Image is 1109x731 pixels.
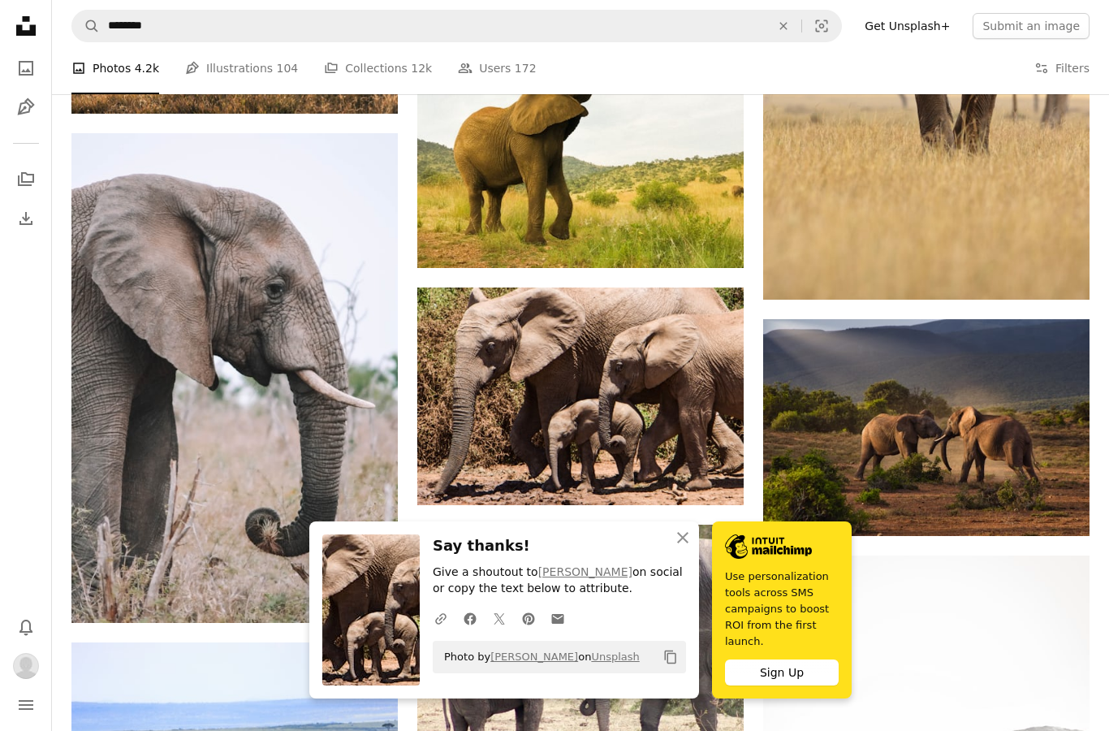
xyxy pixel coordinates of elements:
[10,650,42,682] button: Profile
[433,564,686,597] p: Give a shoutout to on social or copy the text below to attribute.
[515,59,537,77] span: 172
[657,643,684,671] button: Copy to clipboard
[855,13,960,39] a: Get Unsplash+
[10,689,42,721] button: Menu
[538,565,632,578] a: [PERSON_NAME]
[71,10,842,42] form: Find visuals sitewide
[436,644,640,670] span: Photo by on
[485,602,514,634] a: Share on Twitter
[514,602,543,634] a: Share on Pinterest
[72,11,100,41] button: Search Unsplash
[71,370,398,385] a: a large elephant standing in a dry grass field
[766,11,801,41] button: Clear
[433,534,686,558] h3: Say thanks!
[10,163,42,196] a: Collections
[712,521,852,699] a: Use personalization tools across SMS campaigns to boost ROI from the first launch.Sign Up
[417,388,744,403] a: group of elephants
[71,133,398,623] img: a large elephant standing in a dry grass field
[1034,42,1090,94] button: Filters
[763,420,1090,435] a: brown elephant on brown field during daytime
[324,42,432,94] a: Collections 12k
[455,602,485,634] a: Share on Facebook
[802,11,841,41] button: Visual search
[763,319,1090,536] img: brown elephant on brown field during daytime
[725,569,839,650] span: Use personalization tools across SMS campaigns to boost ROI from the first launch.
[417,288,744,505] img: group of elephants
[973,13,1090,39] button: Submit an image
[10,202,42,235] a: Download History
[591,651,639,663] a: Unsplash
[277,59,299,77] span: 104
[10,91,42,123] a: Illustrations
[10,611,42,643] button: Notifications
[725,660,839,686] div: Sign Up
[185,42,298,94] a: Illustrations 104
[417,97,744,112] a: brown elephant on green grass field during daytime
[10,52,42,84] a: Photos
[543,602,572,634] a: Share over email
[490,651,578,663] a: [PERSON_NAME]
[10,10,42,45] a: Home — Unsplash
[13,653,39,679] img: Avatar of user Alexandria Hayes
[458,42,536,94] a: Users 172
[725,534,812,559] img: file-1690386555781-336d1949dad1image
[411,59,432,77] span: 12k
